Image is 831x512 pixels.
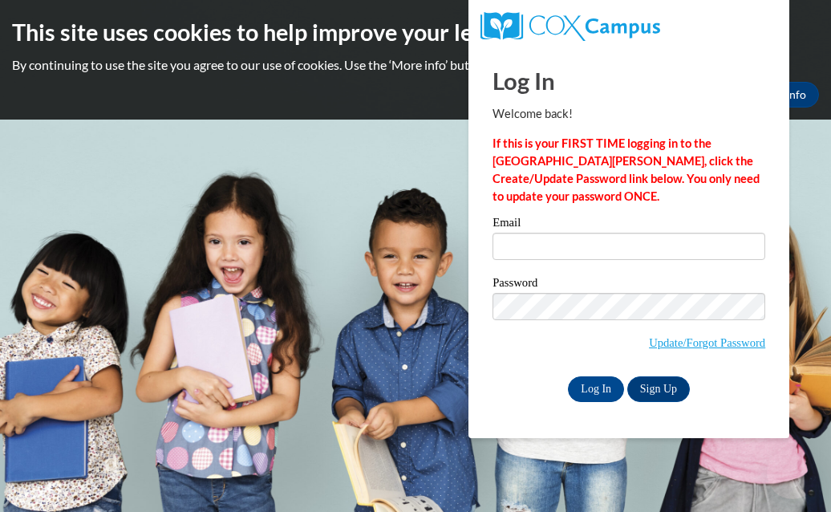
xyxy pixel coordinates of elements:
label: Email [493,217,765,233]
h1: Log In [493,64,765,97]
a: Update/Forgot Password [649,336,765,349]
iframe: Button to launch messaging window [767,448,818,499]
img: COX Campus [480,12,660,41]
p: Welcome back! [493,105,765,123]
p: By continuing to use the site you agree to our use of cookies. Use the ‘More info’ button to read... [12,56,819,74]
a: Sign Up [627,376,690,402]
strong: If this is your FIRST TIME logging in to the [GEOGRAPHIC_DATA][PERSON_NAME], click the Create/Upd... [493,136,760,203]
h2: This site uses cookies to help improve your learning experience. [12,16,819,48]
input: Log In [568,376,624,402]
label: Password [493,277,765,293]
